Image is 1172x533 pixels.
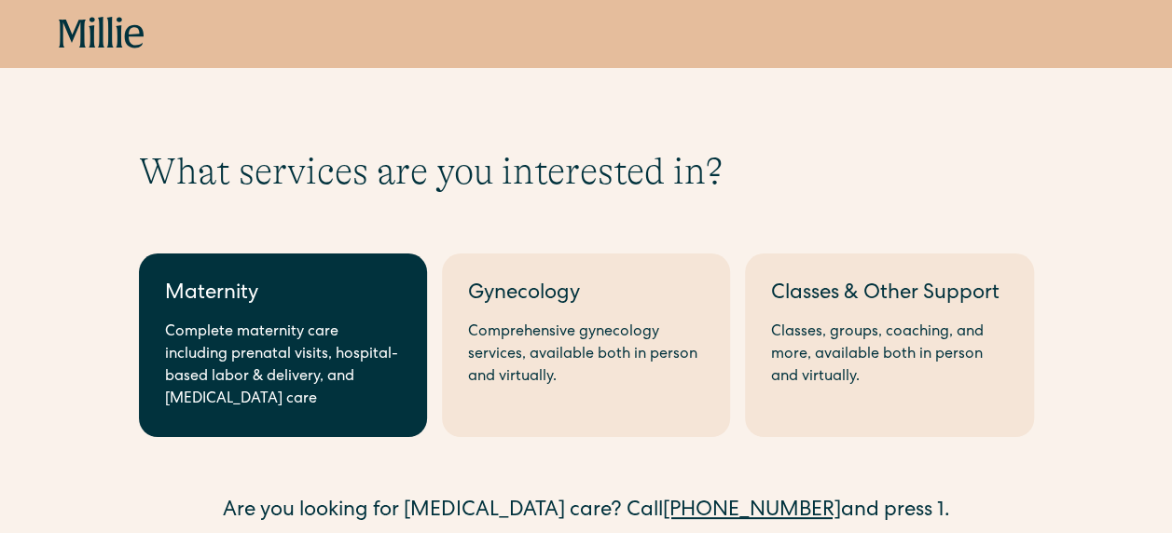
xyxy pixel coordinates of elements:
div: Comprehensive gynecology services, available both in person and virtually. [468,321,704,389]
a: [PHONE_NUMBER] [663,501,841,522]
div: Complete maternity care including prenatal visits, hospital-based labor & delivery, and [MEDICAL_... [165,321,401,411]
a: MaternityComplete maternity care including prenatal visits, hospital-based labor & delivery, and ... [139,253,427,437]
div: Classes, groups, coaching, and more, available both in person and virtually. [771,321,1007,389]
h1: What services are you interested in? [139,149,1034,194]
a: Classes & Other SupportClasses, groups, coaching, and more, available both in person and virtually. [745,253,1033,437]
div: Are you looking for [MEDICAL_DATA] care? Call and press 1. [139,497,1034,527]
div: Maternity [165,280,401,310]
div: Gynecology [468,280,704,310]
div: Classes & Other Support [771,280,1007,310]
a: GynecologyComprehensive gynecology services, available both in person and virtually. [442,253,730,437]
